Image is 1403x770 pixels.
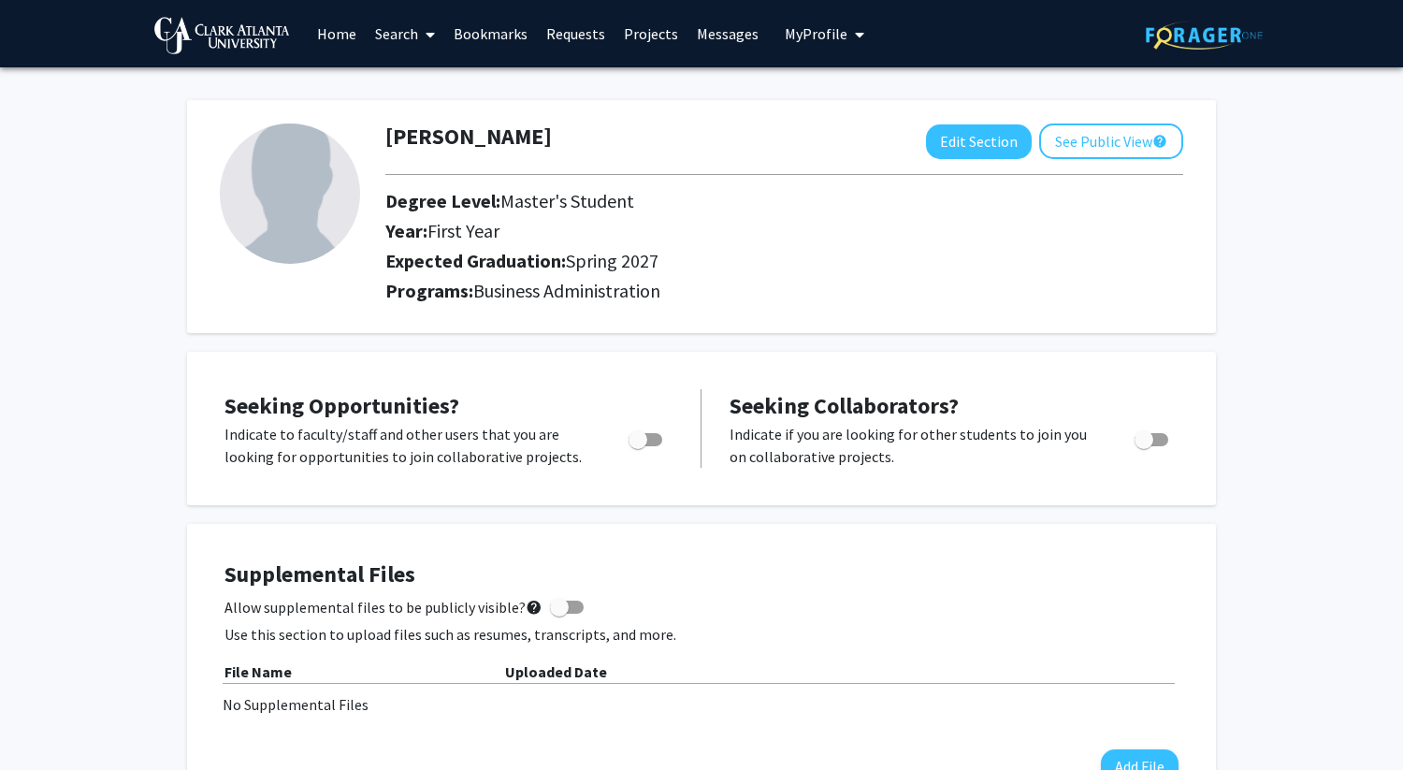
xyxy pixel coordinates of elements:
button: See Public View [1039,123,1183,159]
a: Projects [615,1,687,66]
div: Toggle [621,423,673,451]
b: File Name [224,662,292,681]
a: Search [366,1,444,66]
a: Requests [537,1,615,66]
span: Seeking Collaborators? [730,391,959,420]
p: Indicate if you are looking for other students to join you on collaborative projects. [730,423,1099,468]
div: Toggle [1127,423,1179,451]
img: Clark Atlanta University Logo [154,17,289,54]
img: Profile Picture [220,123,360,264]
h2: Degree Level: [385,190,1078,212]
a: Messages [687,1,768,66]
span: Master's Student [500,189,634,212]
h1: [PERSON_NAME] [385,123,552,151]
p: Indicate to faculty/staff and other users that you are looking for opportunities to join collabor... [224,423,593,468]
span: Allow supplemental files to be publicly visible? [224,596,542,618]
a: Bookmarks [444,1,537,66]
span: Seeking Opportunities? [224,391,459,420]
iframe: Chat [14,686,80,756]
div: No Supplemental Files [223,693,1180,716]
span: My Profile [785,24,847,43]
a: Home [308,1,366,66]
h4: Supplemental Files [224,561,1179,588]
mat-icon: help [526,596,542,618]
span: Spring 2027 [566,249,658,272]
b: Uploaded Date [505,662,607,681]
h2: Year: [385,220,1078,242]
span: First Year [427,219,499,242]
h2: Programs: [385,280,1183,302]
p: Use this section to upload files such as resumes, transcripts, and more. [224,623,1179,646]
h2: Expected Graduation: [385,250,1078,272]
button: Edit Section [926,124,1032,159]
img: ForagerOne Logo [1146,21,1263,50]
mat-icon: help [1152,130,1167,153]
span: Business Administration [473,279,660,302]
